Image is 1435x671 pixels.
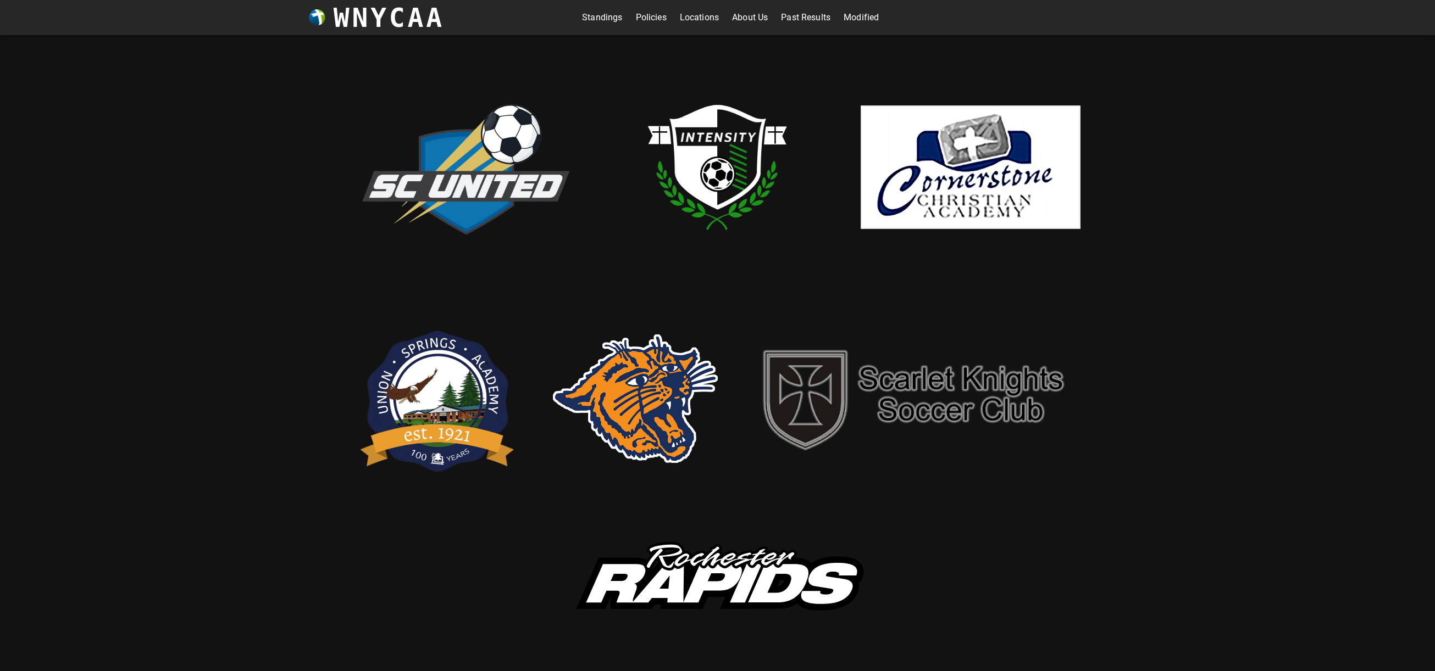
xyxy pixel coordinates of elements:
[553,334,718,463] img: rsd.png
[355,92,575,242] img: scUnited.png
[732,9,768,26] a: About Us
[861,105,1081,229] img: cornerstone.png
[553,521,883,642] img: rapids.svg
[608,57,828,277] img: intensity.png
[355,314,520,484] img: usa.png
[582,9,622,26] a: Standings
[636,9,667,26] a: Policies
[751,339,1081,458] img: sk.png
[680,9,719,26] a: Locations
[309,9,325,26] img: wnycaaBall.png
[781,9,830,26] a: Past Results
[334,2,445,33] h3: WNYCAA
[844,9,879,26] a: Modified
